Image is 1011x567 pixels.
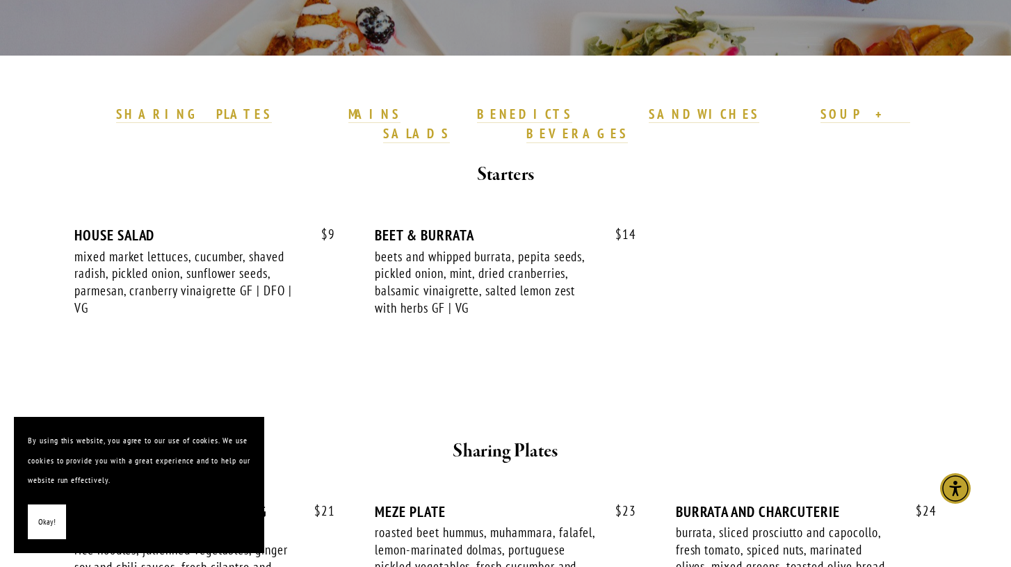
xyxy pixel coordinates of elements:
[348,106,401,124] a: MAINS
[375,248,596,317] div: beets and whipped burrata, pepita seeds, pickled onion, mint, dried cranberries, balsamic vinaigr...
[28,431,250,491] p: By using this website, you agree to our use of cookies. We use cookies to provide you with a grea...
[902,503,937,519] span: 24
[375,227,636,244] div: BEET & BURRATA
[116,106,272,124] a: SHARING PLATES
[940,473,971,504] div: Accessibility Menu
[601,503,636,519] span: 23
[348,106,401,122] strong: MAINS
[74,227,335,244] div: HOUSE SALAD
[477,106,573,122] strong: BENEDICTS
[74,248,296,317] div: mixed market lettuces, cucumber, shaved radish, pickled onion, sunflower seeds, parmesan, cranber...
[526,125,628,143] a: BEVERAGES
[321,226,328,243] span: $
[676,503,937,520] div: BURRATA AND CHARCUTERIE
[601,227,636,243] span: 14
[14,417,264,553] section: Cookie banner
[38,512,56,532] span: Okay!
[916,502,923,519] span: $
[477,163,534,187] strong: Starters
[383,106,909,143] a: SOUP + SALADS
[453,439,558,463] strong: Sharing Plates
[615,502,622,519] span: $
[300,503,335,519] span: 21
[615,226,622,243] span: $
[314,502,321,519] span: $
[28,504,66,540] button: Okay!
[649,106,760,122] strong: SANDWICHES
[477,106,573,124] a: BENEDICTS
[526,125,628,142] strong: BEVERAGES
[649,106,760,124] a: SANDWICHES
[307,227,335,243] span: 9
[375,503,636,520] div: MEZE PLATE
[116,106,272,122] strong: SHARING PLATES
